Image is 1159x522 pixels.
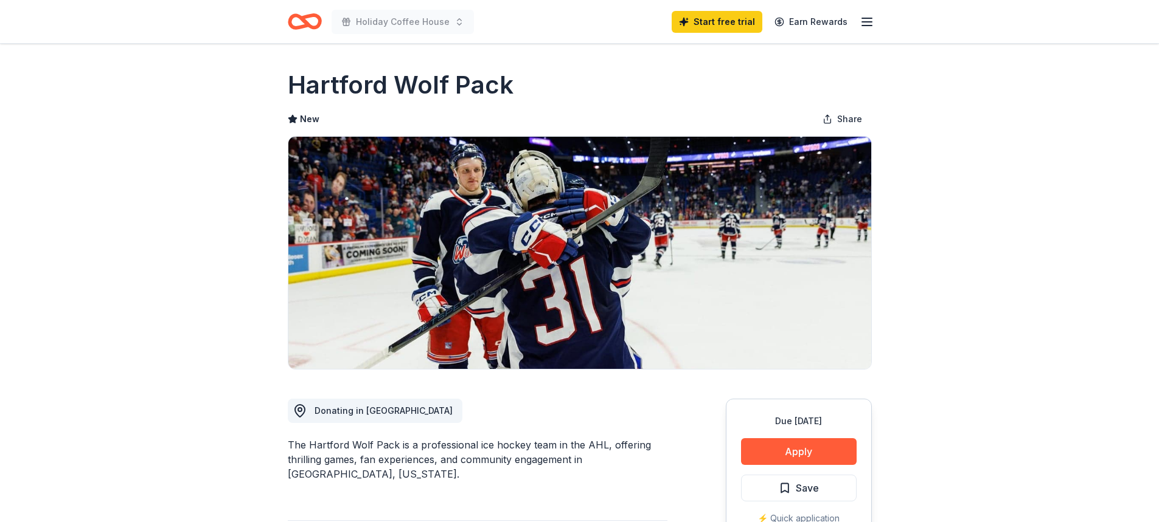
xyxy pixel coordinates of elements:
a: Start free trial [672,11,762,33]
span: Share [837,112,862,126]
button: Apply [741,438,857,465]
span: Donating in [GEOGRAPHIC_DATA] [315,405,453,416]
span: Holiday Coffee House [356,15,450,29]
button: Save [741,475,857,501]
span: New [300,112,319,126]
button: Share [813,107,872,131]
a: Home [288,7,322,36]
div: The Hartford Wolf Pack is a professional ice hockey team in the AHL, offering thrilling games, fa... [288,438,667,481]
a: Earn Rewards [767,11,855,33]
button: Holiday Coffee House [332,10,474,34]
span: Save [796,480,819,496]
img: Image for Hartford Wolf Pack [288,137,871,369]
div: Due [DATE] [741,414,857,428]
h1: Hartford Wolf Pack [288,68,513,102]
